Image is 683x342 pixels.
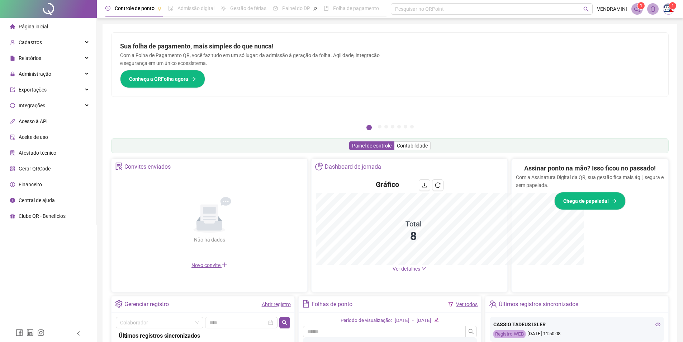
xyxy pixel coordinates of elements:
span: Conheça a QRFolha agora [129,75,188,83]
div: Convites enviados [124,161,171,173]
span: facebook [16,329,23,336]
span: Relatórios [19,55,41,61]
span: api [10,119,15,124]
button: 7 [410,125,414,128]
span: Admissão digital [177,5,214,11]
span: eye [655,322,660,327]
div: [DATE] [417,317,431,324]
span: notification [634,6,640,12]
span: plus [222,262,227,268]
button: Chega de papelada! [554,192,626,210]
span: pushpin [313,6,317,11]
span: left [76,331,81,336]
span: filter [448,302,453,307]
span: edit [434,318,439,322]
a: Abrir registro [262,301,291,307]
span: pushpin [157,6,162,11]
sup: Atualize o seu contato no menu Meus Dados [669,2,676,9]
button: 5 [397,125,401,128]
div: Gerenciar registro [124,298,169,310]
span: VENDRAMINI [597,5,627,13]
span: Aceite de uso [19,134,48,140]
span: info-circle [10,198,15,203]
span: down [421,266,426,271]
span: linkedin [27,329,34,336]
a: Ver todos [456,301,478,307]
div: Período de visualização: [341,317,392,324]
sup: 1 [637,2,645,9]
span: Acesso à API [19,118,48,124]
span: Folha de pagamento [333,5,379,11]
span: gift [10,214,15,219]
button: 1 [366,125,372,130]
div: CASSIO TADEUS ISLER [493,320,660,328]
span: dollar [10,182,15,187]
div: [DATE] [395,317,409,324]
a: Ver detalhes down [393,266,426,272]
div: Últimos registros sincronizados [499,298,578,310]
span: team [489,300,497,308]
button: 6 [404,125,407,128]
span: Central de ajuda [19,197,55,203]
span: arrow-right [612,198,617,203]
span: Contabilidade [397,143,428,149]
span: reload [435,182,441,188]
span: Chega de papelada! [563,197,609,205]
div: [DATE] 11:50:08 [493,330,660,338]
span: arrow-right [191,76,196,81]
span: bell [650,6,656,12]
button: Conheça a QRFolha agora [120,70,205,88]
span: file [10,56,15,61]
span: Financeiro [19,182,42,187]
span: file-text [302,300,310,308]
button: 3 [384,125,388,128]
p: Com a Assinatura Digital da QR, sua gestão fica mais ágil, segura e sem papelada. [516,173,664,189]
span: export [10,87,15,92]
span: Controle de ponto [115,5,155,11]
button: 4 [391,125,394,128]
button: 2 [378,125,381,128]
span: Exportações [19,87,47,93]
span: download [422,182,427,188]
span: instagram [37,329,44,336]
span: 1 [672,3,674,8]
span: Painel de controle [352,143,392,149]
img: 53577 [663,4,674,14]
h2: Assinar ponto na mão? Isso ficou no passado! [524,163,656,173]
span: Ver detalhes [393,266,420,272]
div: Últimos registros sincronizados [119,331,287,340]
span: sync [10,103,15,108]
span: dashboard [273,6,278,11]
span: Gestão de férias [230,5,266,11]
p: Com a Folha de Pagamento QR, você faz tudo em um só lugar: da admissão à geração da folha. Agilid... [120,51,381,67]
div: Não há dados [176,236,242,244]
span: lock [10,71,15,76]
h4: Gráfico [376,179,399,189]
div: Folhas de ponto [312,298,352,310]
span: Página inicial [19,24,48,29]
span: Novo convite [191,262,227,268]
div: Dashboard de jornada [325,161,381,173]
span: home [10,24,15,29]
h2: Sua folha de pagamento, mais simples do que nunca! [120,41,381,51]
span: file-done [168,6,173,11]
span: search [468,329,474,334]
span: book [324,6,329,11]
div: - [412,317,414,324]
span: Clube QR - Beneficios [19,213,66,219]
span: Integrações [19,103,45,108]
span: qrcode [10,166,15,171]
span: sun [221,6,226,11]
span: solution [115,163,123,170]
div: Registro WEB [493,330,526,338]
span: Atestado técnico [19,150,56,156]
span: solution [10,150,15,155]
span: Cadastros [19,39,42,45]
span: Administração [19,71,51,77]
span: search [583,6,589,12]
span: clock-circle [105,6,110,11]
span: Painel do DP [282,5,310,11]
span: search [282,320,288,325]
span: setting [115,300,123,308]
span: user-add [10,40,15,45]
